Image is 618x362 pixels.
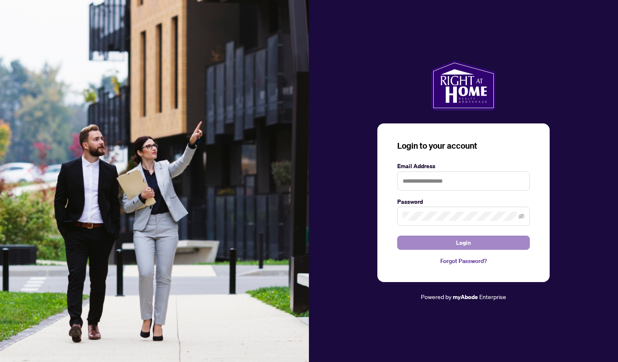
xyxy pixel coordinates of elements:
label: Email Address [397,162,530,171]
button: Login [397,236,530,250]
label: Password [397,197,530,206]
img: ma-logo [431,60,495,110]
h3: Login to your account [397,140,530,152]
span: Powered by [421,293,451,300]
span: eye-invisible [519,213,524,219]
a: Forgot Password? [397,256,530,265]
a: myAbode [453,292,478,302]
span: Login [456,236,471,249]
span: Enterprise [479,293,506,300]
